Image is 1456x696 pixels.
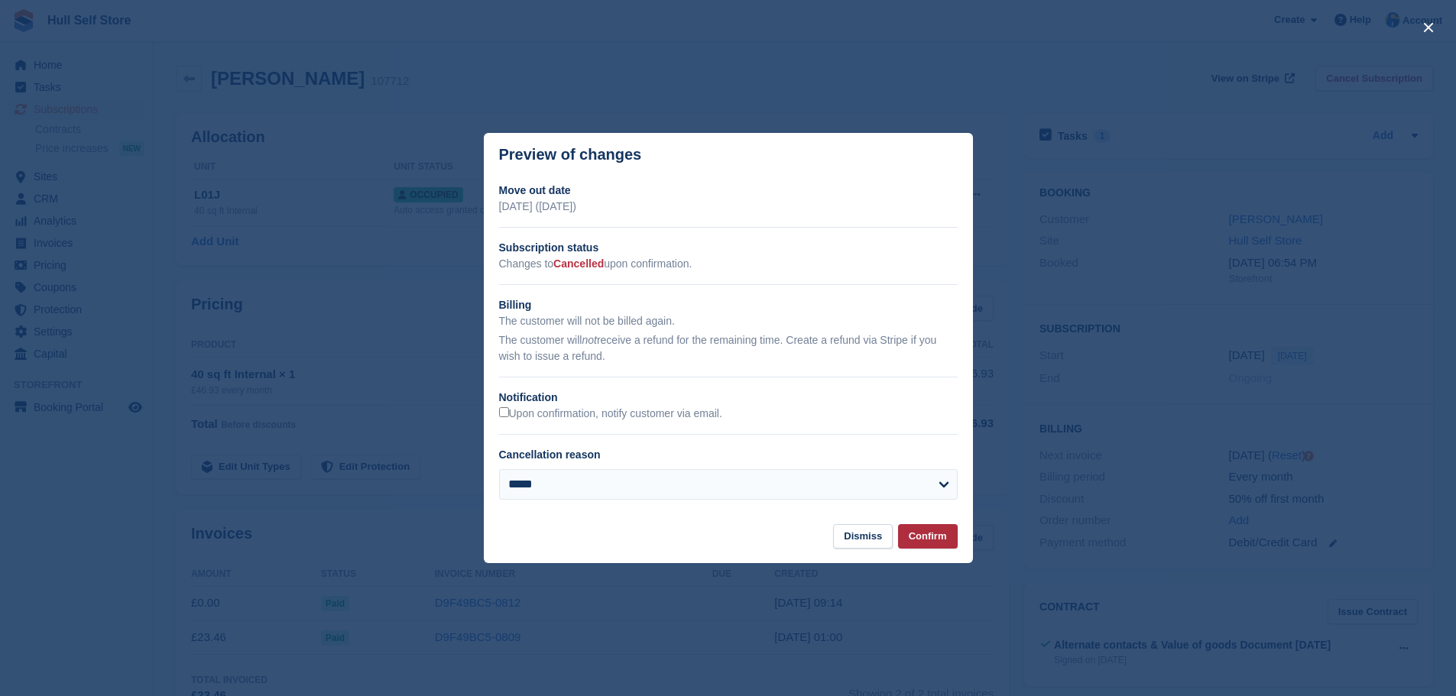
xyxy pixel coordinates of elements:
h2: Billing [499,297,958,313]
h2: Notification [499,390,958,406]
h2: Subscription status [499,240,958,256]
p: Preview of changes [499,146,642,163]
button: Dismiss [833,524,893,549]
button: Confirm [898,524,958,549]
p: The customer will receive a refund for the remaining time. Create a refund via Stripe if you wish... [499,332,958,364]
button: close [1416,15,1441,40]
input: Upon confirmation, notify customer via email. [499,407,509,417]
p: [DATE] ([DATE]) [499,199,958,215]
span: Cancelled [553,257,604,270]
label: Cancellation reason [499,448,601,461]
label: Upon confirmation, notify customer via email. [499,407,722,421]
em: not [582,334,596,346]
p: The customer will not be billed again. [499,313,958,329]
p: Changes to upon confirmation. [499,256,958,272]
h2: Move out date [499,183,958,199]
